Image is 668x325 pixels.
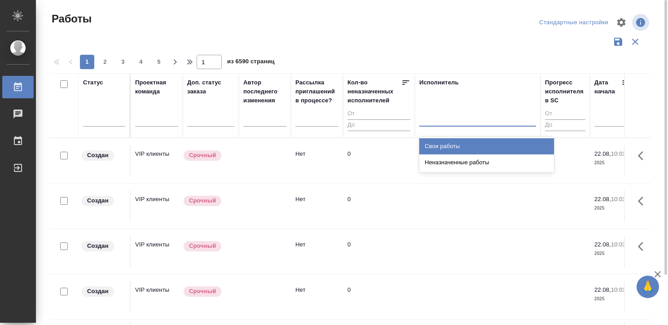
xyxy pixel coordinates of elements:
[152,55,166,69] button: 5
[637,276,659,298] button: 🙏
[81,195,125,207] div: Заказ еще не согласован с клиентом, искать исполнителей рано
[545,119,585,131] input: До
[594,150,611,157] p: 22.08,
[131,190,183,222] td: VIP клиенты
[545,78,585,105] div: Прогресс исполнителя в SC
[134,55,148,69] button: 4
[594,204,630,213] p: 2025
[134,57,148,66] span: 4
[347,78,401,105] div: Кол-во неназначенных исполнителей
[611,196,626,202] p: 10:03
[611,241,626,248] p: 10:03
[291,190,343,222] td: Нет
[81,285,125,298] div: Заказ еще не согласован с клиентом, искать исполнителей рано
[98,55,112,69] button: 2
[295,78,338,105] div: Рассылка приглашений в процессе?
[135,78,178,96] div: Проектная команда
[594,249,630,258] p: 2025
[594,78,621,96] div: Дата начала
[594,158,630,167] p: 2025
[131,281,183,312] td: VIP клиенты
[594,196,611,202] p: 22.08,
[49,12,92,26] span: Работы
[98,57,112,66] span: 2
[81,149,125,162] div: Заказ еще не согласован с клиентом, искать исполнителей рано
[633,236,654,257] button: Здесь прячутся важные кнопки
[611,286,626,293] p: 10:03
[187,78,234,96] div: Доп. статус заказа
[633,190,654,212] button: Здесь прячутся важные кнопки
[189,242,216,250] p: Срочный
[87,287,109,296] p: Создан
[131,145,183,176] td: VIP клиенты
[87,242,109,250] p: Создан
[87,151,109,160] p: Создан
[594,286,611,293] p: 22.08,
[189,151,216,160] p: Срочный
[227,56,275,69] span: из 6590 страниц
[347,119,410,131] input: До
[116,55,130,69] button: 3
[81,240,125,252] div: Заказ еще не согласован с клиентом, искать исполнителей рано
[131,236,183,267] td: VIP клиенты
[243,78,286,105] div: Автор последнего изменения
[343,190,415,222] td: 0
[343,281,415,312] td: 0
[627,33,644,50] button: Сбросить фильтры
[419,78,459,87] div: Исполнитель
[633,281,654,303] button: Здесь прячутся важные кнопки
[594,241,611,248] p: 22.08,
[545,109,585,120] input: От
[611,150,626,157] p: 10:03
[343,236,415,267] td: 0
[611,12,632,33] span: Настроить таблицу
[291,236,343,267] td: Нет
[291,145,343,176] td: Нет
[87,196,109,205] p: Создан
[640,277,655,296] span: 🙏
[419,154,554,171] div: Неназначенные работы
[83,78,103,87] div: Статус
[116,57,130,66] span: 3
[632,14,651,31] span: Посмотреть информацию
[189,196,216,205] p: Срочный
[419,138,554,154] div: Свои работы
[537,16,611,30] div: split button
[291,281,343,312] td: Нет
[347,109,410,120] input: От
[152,57,166,66] span: 5
[633,145,654,167] button: Здесь прячутся важные кнопки
[594,294,630,303] p: 2025
[610,33,627,50] button: Сохранить фильтры
[343,145,415,176] td: 0
[189,287,216,296] p: Срочный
